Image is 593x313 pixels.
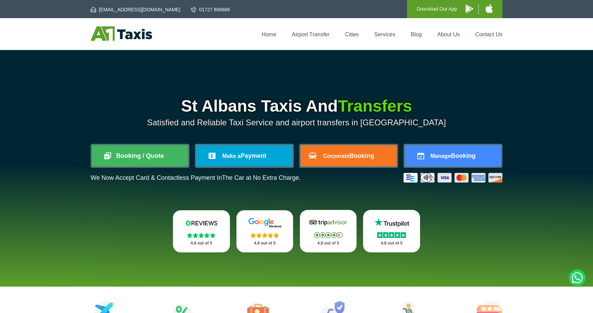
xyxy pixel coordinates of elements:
[91,6,180,13] a: [EMAIL_ADDRESS][DOMAIN_NAME]
[377,232,406,238] img: Stars
[181,239,222,248] p: 4.8 out of 5
[262,32,277,37] a: Home
[236,210,293,252] a: Google Stars 4.8 out of 5
[374,32,395,37] a: Services
[181,218,222,228] img: Reviews.io
[338,97,412,115] span: Transfers
[486,4,493,13] img: A1 Taxis iPhone App
[475,32,502,37] a: Contact Us
[173,210,230,252] a: Reviews.io Stars 4.8 out of 5
[371,217,412,228] img: Trustpilot
[292,32,329,37] a: Airport Transfer
[411,32,422,37] a: Blog
[363,210,420,252] a: Trustpilot Stars 4.8 out of 5
[307,217,349,228] img: Tripadvisor
[244,239,286,248] p: 4.8 out of 5
[244,218,286,228] img: Google
[371,239,412,248] p: 4.8 out of 5
[191,6,230,13] a: 01727 866666
[222,174,301,181] span: The Car at No Extra Charge.
[307,239,349,248] p: 4.8 out of 5
[91,174,301,181] p: We Now Accept Card & Contactless Payment In
[91,118,502,127] p: Satisfied and Reliable Taxi Service and airport transfers in [GEOGRAPHIC_DATA]
[91,98,502,114] h1: St Albans Taxis And
[466,4,473,13] img: A1 Taxis Android App
[196,145,292,166] a: Make aPayment
[405,145,501,166] a: ManageBooking
[222,153,241,159] span: Make a
[314,232,342,238] img: Stars
[92,145,188,166] a: Booking / Quote
[301,145,397,166] a: CorporateBooking
[437,32,460,37] a: About Us
[91,26,152,41] img: A1 Taxis St Albans LTD
[251,233,279,238] img: Stars
[345,32,359,37] a: Cities
[187,233,216,238] img: Stars
[323,153,349,159] span: Corporate
[404,173,502,183] img: Credit And Debit Cards
[300,210,357,252] a: Tripadvisor Stars 4.8 out of 5
[430,153,451,159] span: Manage
[417,5,457,13] p: Download Our App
